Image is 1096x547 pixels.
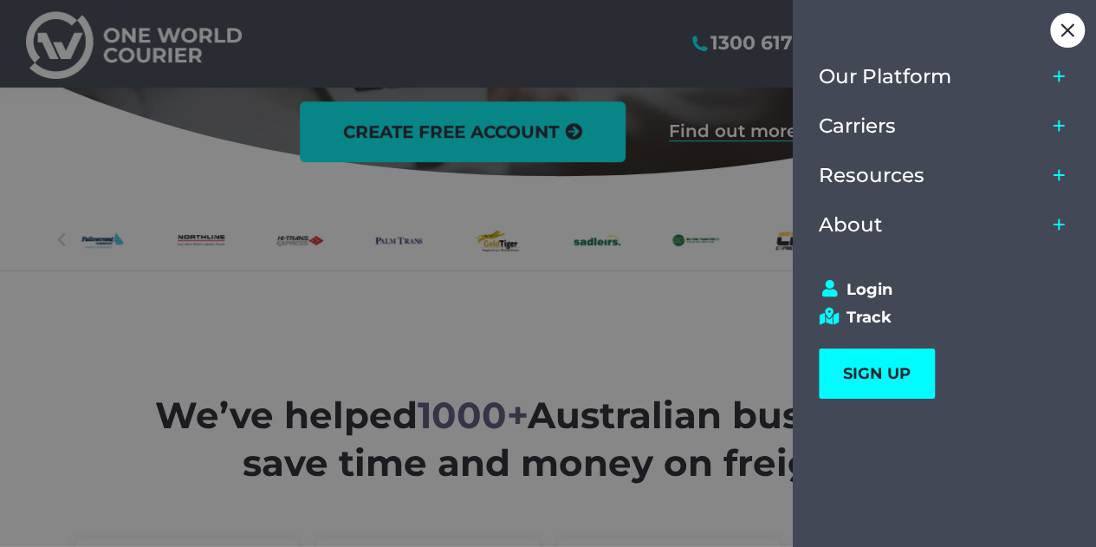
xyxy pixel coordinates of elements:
a: Carriers [819,101,1046,151]
a: Our Platform [819,52,1046,101]
span: Resources [819,164,924,187]
a: SIGN UP [819,348,935,399]
span: Our Platform [819,65,951,88]
a: Resources [819,151,1046,200]
a: About [819,200,1046,250]
span: Carriers [819,114,896,138]
a: Login [819,280,1054,299]
a: Track [819,308,1054,327]
div: Close [1050,13,1085,48]
span: About [819,213,883,237]
span: SIGN UP [843,364,911,383]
